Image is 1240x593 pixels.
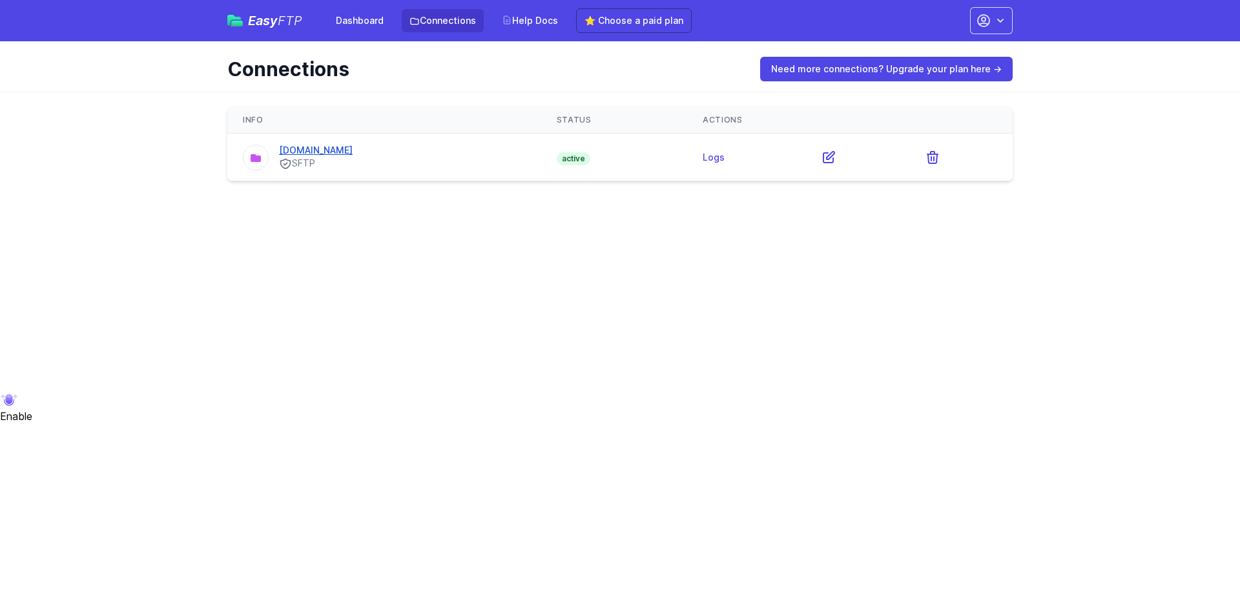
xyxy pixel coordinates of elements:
a: Logs [703,152,725,163]
a: ⭐ Choose a paid plan [576,8,692,33]
h1: Connections [227,57,742,81]
a: Connections [402,9,484,32]
th: Info [227,107,541,134]
th: Actions [687,107,1013,134]
a: Need more connections? Upgrade your plan here → [760,57,1013,81]
div: SFTP [279,157,353,170]
iframe: Drift Widget Chat Controller [1175,528,1224,578]
a: Help Docs [494,9,566,32]
th: Status [541,107,687,134]
a: [DOMAIN_NAME] [279,145,353,156]
a: EasyFTP [227,14,302,27]
span: FTP [278,13,302,28]
span: Easy [248,14,302,27]
img: easyftp_logo.png [227,15,243,26]
a: Dashboard [328,9,391,32]
span: active [557,152,590,165]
